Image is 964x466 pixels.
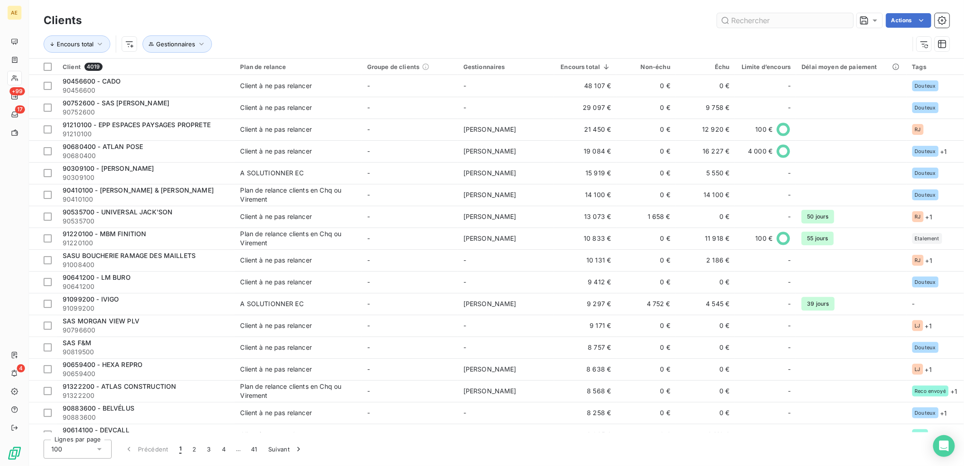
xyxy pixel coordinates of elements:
[676,184,735,206] td: 14 100 €
[63,238,229,248] span: 91220100
[788,430,791,439] span: -
[63,173,229,182] span: 90309100
[179,445,182,454] span: 1
[240,408,312,417] div: Client à ne pas relancer
[63,382,176,390] span: 91322200 - ATLAS CONSTRUCTION
[463,104,466,111] span: -
[915,236,939,241] span: Etalement
[63,108,229,117] span: 90752600
[756,125,773,134] span: 100 €
[676,206,735,228] td: 0 €
[7,89,21,104] a: +99
[915,105,936,110] span: Douteux
[788,256,791,265] span: -
[240,382,354,400] div: Plan de relance clients en Chq ou Virement
[63,186,214,194] span: 90410100 - [PERSON_NAME] & [PERSON_NAME]
[788,299,791,308] span: -
[463,256,466,264] span: -
[240,365,312,374] div: Client à ne pas relancer
[748,147,772,156] span: 4 000 €
[63,326,229,335] span: 90796600
[676,424,735,446] td: 6 119 €
[63,86,229,95] span: 90456600
[554,97,617,119] td: 29 097 €
[554,271,617,293] td: 9 412 €
[63,77,121,85] span: 90456600 - CADO
[240,321,312,330] div: Client à ne pas relancer
[63,273,131,281] span: 90641200 - LM BURO
[616,315,675,337] td: 0 €
[63,121,211,129] span: 91210100 - EPP ESPACES PAYSAGES PROPRETE
[216,440,231,459] button: 4
[7,446,22,461] img: Logo LeanPay
[912,300,915,307] span: -
[616,271,675,293] td: 0 €
[616,75,675,97] td: 0 €
[933,435,955,457] div: Open Intercom Messenger
[463,147,516,155] span: [PERSON_NAME]
[915,345,936,350] span: Douteux
[717,13,853,28] input: Rechercher
[367,147,370,155] span: -
[616,358,675,380] td: 0 €
[554,337,617,358] td: 8 757 €
[554,424,617,446] td: 8 035 €
[925,321,932,331] span: + 1
[63,295,119,303] span: 91099200 - IVIGO
[63,143,143,150] span: 90680400 - ATLAN POSE
[676,228,735,249] td: 11 918 €
[63,339,91,347] span: SAS F&M
[463,234,516,242] span: [PERSON_NAME]
[915,83,936,89] span: Douteux
[676,119,735,140] td: 12 920 €
[51,445,62,454] span: 100
[44,35,110,53] button: Encours total
[63,347,229,357] span: 90819500
[463,343,466,351] span: -
[240,430,312,439] div: Client à ne pas relancer
[367,431,370,438] span: -
[616,337,675,358] td: 0 €
[554,184,617,206] td: 14 100 €
[616,97,675,119] td: 0 €
[915,127,921,132] span: RJ
[240,169,303,178] div: A SOLUTIONNER EC
[616,424,675,446] td: 0 €
[63,369,229,378] span: 90659400
[616,228,675,249] td: 0 €
[240,278,312,287] div: Client à ne pas relancer
[554,119,617,140] td: 21 450 €
[676,249,735,271] td: 2 186 €
[915,323,920,328] span: LJ
[676,315,735,337] td: 0 €
[788,212,791,221] span: -
[187,440,202,459] button: 2
[63,129,229,139] span: 91210100
[367,365,370,373] span: -
[616,140,675,162] td: 0 €
[119,440,174,459] button: Précédent
[367,409,370,416] span: -
[463,82,466,89] span: -
[616,162,675,184] td: 0 €
[367,387,370,395] span: -
[463,322,466,329] span: -
[367,234,370,242] span: -
[463,278,466,286] span: -
[560,63,611,70] div: Encours total
[367,191,370,198] span: -
[676,271,735,293] td: 0 €
[463,213,516,220] span: [PERSON_NAME]
[554,402,617,424] td: 8 258 €
[554,315,617,337] td: 9 171 €
[202,440,216,459] button: 3
[15,105,25,114] span: 17
[915,367,920,372] span: LJ
[84,63,103,71] span: 4019
[676,402,735,424] td: 0 €
[367,213,370,220] span: -
[63,164,154,172] span: 90309100 - [PERSON_NAME]
[63,195,229,204] span: 90410100
[143,35,212,53] button: Gestionnaires
[246,440,263,459] button: 41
